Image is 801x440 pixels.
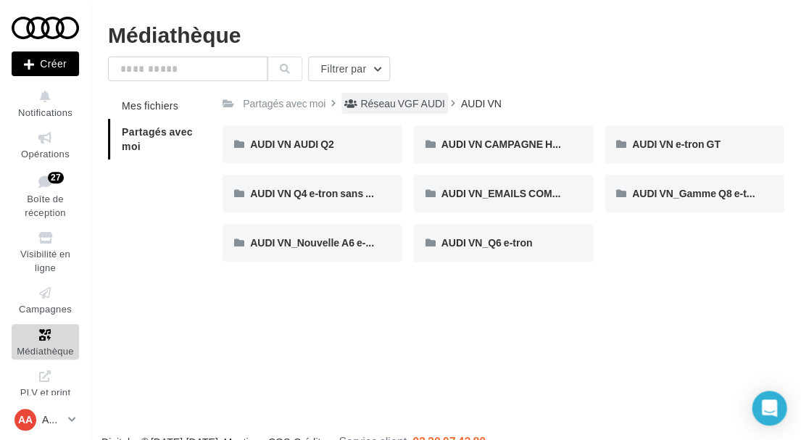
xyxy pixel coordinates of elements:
a: Boîte de réception27 [12,169,79,222]
span: AUDI VN_Q6 e-tron [441,236,532,249]
div: AUDI VN [461,96,502,111]
span: PLV et print personnalisable [17,383,74,425]
span: AUDI VN_EMAILS COMMANDES [441,187,596,199]
button: Filtrer par [308,57,390,81]
span: AA [18,412,33,427]
a: AA Audi [GEOGRAPHIC_DATA] [12,406,79,433]
span: Visibilité en ligne [20,248,70,273]
span: AUDI VN e-tron GT [632,138,721,150]
span: AUDI VN_Nouvelle A6 e-tron [250,236,385,249]
span: Mes fichiers [122,99,178,112]
span: Campagnes [19,303,72,315]
a: PLV et print personnalisable [12,365,79,428]
div: Open Intercom Messenger [752,391,787,426]
div: Partagés avec moi [243,96,325,111]
span: AUDI VN Q4 e-tron sans offre [250,187,388,199]
span: AUDI VN_Gamme Q8 e-tron [632,187,763,199]
span: Boîte de réception [25,193,65,218]
a: Campagnes [12,282,79,317]
button: Notifications [12,86,79,121]
div: Nouvelle campagne [12,51,79,76]
span: AUDI VN CAMPAGNE HYBRIDE RECHARGEABLE [441,138,678,150]
div: Réseau VGF AUDI [360,96,444,111]
a: Visibilité en ligne [12,227,79,276]
button: Créer [12,51,79,76]
p: Audi [GEOGRAPHIC_DATA] [42,412,62,427]
a: Médiathèque [12,324,79,360]
span: Notifications [18,107,72,118]
span: Opérations [21,148,70,159]
div: 27 [48,172,64,183]
span: Partagés avec moi [122,125,193,152]
span: AUDI VN AUDI Q2 [250,138,334,150]
div: Médiathèque [108,23,784,45]
span: Médiathèque [17,345,74,357]
a: Opérations [12,127,79,162]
